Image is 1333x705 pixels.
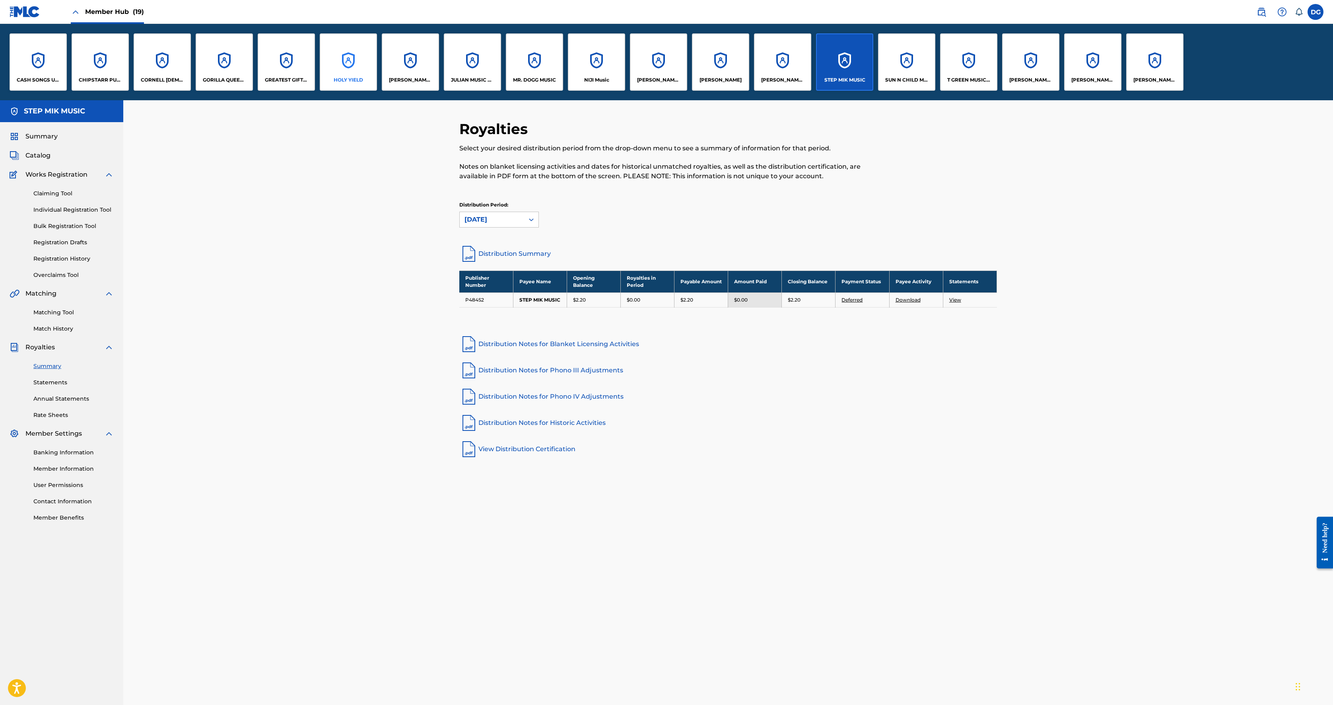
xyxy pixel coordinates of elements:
[1133,76,1177,84] p: WYNONIE HARRIS LEGACY TRUST
[10,289,19,298] img: Matching
[459,244,997,263] a: Distribution Summary
[940,33,997,91] a: AccountsT GREEN MUSIC INC
[10,343,19,352] img: Royalties
[72,33,129,91] a: AccountsCHIPSTARR PUBLISHING
[782,271,836,292] th: Closing Balance
[949,297,961,303] a: View
[459,361,997,380] a: Distribution Notes for Phono III Adjustments
[33,238,114,247] a: Registration Drafts
[1002,33,1059,91] a: Accounts[PERSON_NAME] LEGACY TRUST
[10,170,20,179] img: Works Registration
[816,33,873,91] a: AccountsSTEP MIK MUSIC
[25,429,82,438] span: Member Settings
[761,76,804,84] p: SIMONTON MUSIC TRUST
[10,132,58,141] a: SummarySummary
[33,271,114,279] a: Overclaims Tool
[841,297,863,303] a: Deferred
[71,7,80,17] img: Close
[33,395,114,403] a: Annual Statements
[10,151,19,160] img: Catalog
[382,33,439,91] a: Accounts[PERSON_NAME] MUSIC
[459,271,513,292] th: Publisher Number
[33,514,114,522] a: Member Benefits
[33,189,114,198] a: Claiming Tool
[734,296,748,304] p: $0.00
[1253,4,1269,20] a: Public Search
[459,120,532,138] h2: Royalties
[459,440,997,459] a: View Distribution Certification
[33,325,114,333] a: Match History
[568,33,625,91] a: AccountsNIJI Music
[85,7,144,16] span: Member Hub
[513,292,567,307] td: STEP MIK MUSIC
[459,387,478,406] img: pdf
[133,8,144,16] span: (19)
[459,244,478,263] img: distribution-summary-pdf
[620,271,674,292] th: Royalties in Period
[459,162,873,181] p: Notes on blanket licensing activities and dates for historical unmatched royalties, as well as th...
[320,33,377,91] a: AccountsHOLY YIELD
[692,33,749,91] a: Accounts[PERSON_NAME]
[451,76,494,84] p: JULIAN MUSIC PUBLISHING LLC
[1277,7,1287,17] img: help
[25,289,56,298] span: Matching
[1308,4,1323,20] div: User Menu
[459,335,478,354] img: pdf
[630,33,687,91] a: Accounts[PERSON_NAME] LEGACY TRUST
[889,271,943,292] th: Payee Activity
[824,76,865,84] p: STEP MIK MUSIC
[1293,667,1333,705] iframe: Chat Widget
[680,296,693,304] p: $2.20
[567,271,620,292] th: Opening Balance
[141,76,184,84] p: CORNELL LUTHER DUPREE
[25,343,55,352] span: Royalties
[10,132,19,141] img: Summary
[459,413,478,432] img: pdf
[459,387,997,406] a: Distribution Notes for Phono IV Adjustments
[10,151,51,160] a: CatalogCatalog
[33,255,114,263] a: Registration History
[196,33,253,91] a: AccountsGORILLA QUEEN MUSIC
[104,170,114,179] img: expand
[459,335,997,354] a: Distribution Notes for Blanket Licensing Activities
[104,289,114,298] img: expand
[674,271,728,292] th: Payable Amount
[947,76,991,84] p: T GREEN MUSIC INC
[943,271,997,292] th: Statements
[754,33,811,91] a: Accounts[PERSON_NAME] MUSIC TRUST
[33,448,114,457] a: Banking Information
[10,6,40,18] img: MLC Logo
[459,440,478,459] img: pdf
[627,296,640,304] p: $0.00
[728,271,782,292] th: Amount Paid
[885,76,929,84] p: SUN N CHILD MUSIC
[1257,7,1266,17] img: search
[33,378,114,387] a: Statements
[836,271,889,292] th: Payment Status
[33,308,114,317] a: Matching Tool
[878,33,935,91] a: AccountsSUN N CHILD MUSIC
[17,76,60,84] p: CASH SONGS USA
[265,76,308,84] p: GREATEST GIFT MUSIC PUBLISHING
[444,33,501,91] a: AccountsJULIAN MUSIC PUBLISHING LLC
[33,465,114,473] a: Member Information
[1071,76,1115,84] p: WINDSTEIN COLLECTIONS
[1274,4,1290,20] div: Help
[203,76,246,84] p: GORILLA QUEEN MUSIC
[573,296,586,304] p: $2.20
[1009,76,1053,84] p: VINSON LEGACY TRUST
[33,222,114,230] a: Bulk Registration Tool
[459,201,539,208] p: Distribution Period:
[104,429,114,438] img: expand
[513,76,556,84] p: MR. DOGG MUSIC
[33,481,114,489] a: User Permissions
[464,215,519,224] div: [DATE]
[33,411,114,419] a: Rate Sheets
[25,132,58,141] span: Summary
[1295,8,1303,16] div: Notifications
[788,296,801,304] p: $2.20
[134,33,191,91] a: AccountsCORNELL [DEMOGRAPHIC_DATA][PERSON_NAME]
